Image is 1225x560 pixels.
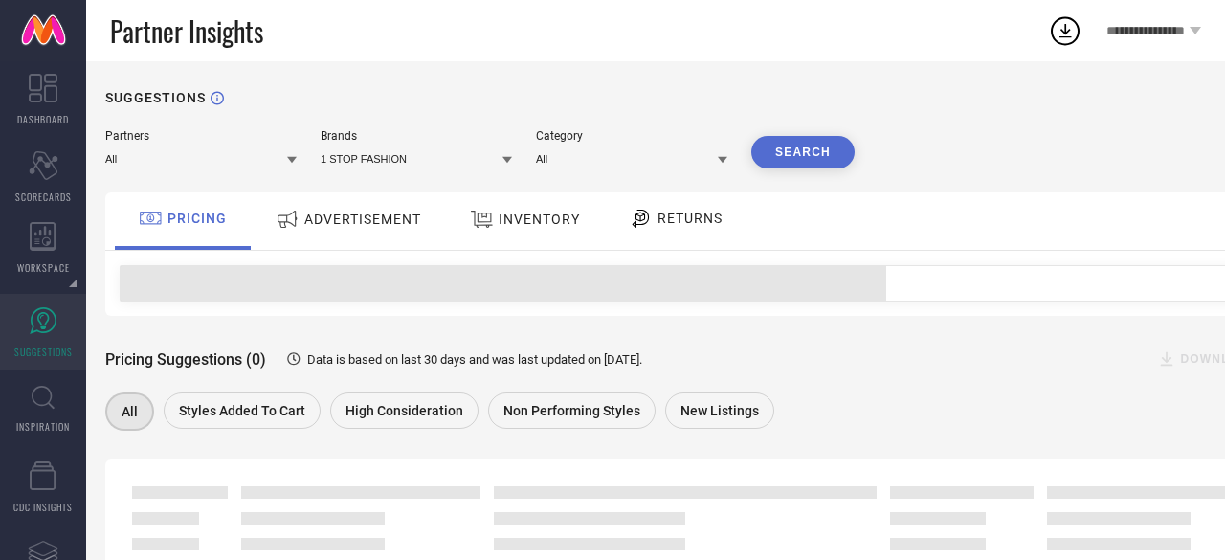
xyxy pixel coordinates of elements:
span: CDC INSIGHTS [13,500,73,514]
span: Data is based on last 30 days and was last updated on [DATE] . [307,352,642,367]
div: Brands [321,129,512,143]
span: SCORECARDS [15,190,72,204]
span: INVENTORY [499,212,580,227]
span: Pricing Suggestions (0) [105,350,266,369]
span: New Listings [680,403,759,418]
span: WORKSPACE [17,260,70,275]
span: Partner Insights [110,11,263,51]
span: ADVERTISEMENT [304,212,421,227]
div: Partners [105,129,297,143]
span: INSPIRATION [16,419,70,434]
span: RETURNS [657,211,723,226]
h1: SUGGESTIONS [105,90,206,105]
span: High Consideration [345,403,463,418]
span: DASHBOARD [17,112,69,126]
button: Search [751,136,855,168]
span: All [122,404,138,419]
div: Category [536,129,727,143]
span: Styles Added To Cart [179,403,305,418]
span: SUGGESTIONS [14,345,73,359]
span: Non Performing Styles [503,403,640,418]
div: Open download list [1048,13,1082,48]
span: PRICING [167,211,227,226]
